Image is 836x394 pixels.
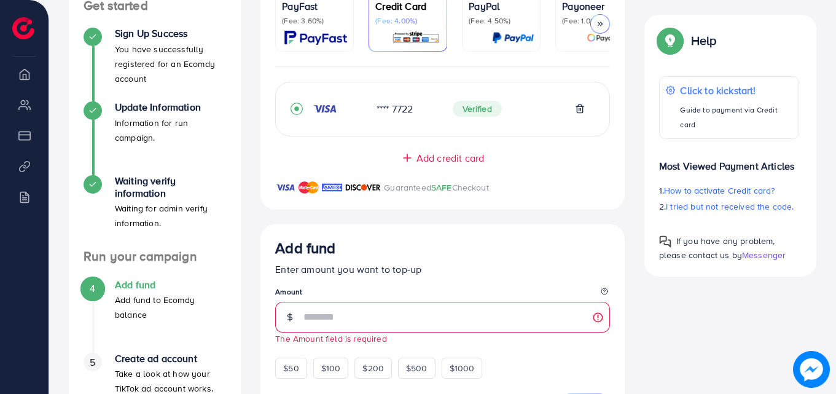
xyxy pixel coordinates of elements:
p: (Fee: 4.50%) [469,16,534,26]
p: Guide to payment via Credit card [680,103,792,132]
h4: Create ad account [115,353,226,364]
h3: Add fund [275,239,335,257]
h4: Run your campaign [69,249,241,264]
img: Popup guide [659,235,671,248]
p: Information for run campaign. [115,116,226,145]
p: Add fund to Ecomdy balance [115,293,226,322]
img: brand [345,180,381,195]
li: Add fund [69,279,241,353]
span: 4 [90,282,95,296]
span: Messenger [742,249,786,261]
h4: Update Information [115,101,226,113]
p: Click to kickstart! [680,83,792,98]
span: $50 [283,362,299,374]
img: card [492,31,534,45]
span: $100 [321,362,341,374]
p: 2. [659,199,799,214]
p: Help [691,33,717,48]
img: brand [275,180,295,195]
span: $1000 [450,362,475,374]
img: card [284,31,347,45]
img: brand [322,180,342,195]
li: Update Information [69,101,241,175]
span: Verified [453,101,502,117]
p: (Fee: 4.00%) [375,16,440,26]
p: (Fee: 3.60%) [282,16,347,26]
span: If you have any problem, please contact us by [659,235,775,261]
p: Most Viewed Payment Articles [659,149,799,173]
h4: Add fund [115,279,226,291]
p: Guaranteed Checkout [384,180,489,195]
p: Enter amount you want to top-up [275,262,610,277]
legend: Amount [275,286,610,302]
img: card [392,31,440,45]
img: logo [12,17,34,39]
li: Waiting verify information [69,175,241,249]
h4: Waiting verify information [115,175,226,199]
p: (Fee: 1.00%) [562,16,627,26]
img: card [587,31,627,45]
svg: record circle [291,103,303,115]
span: SAFE [431,181,452,194]
span: How to activate Credit card? [664,184,775,197]
img: Popup guide [659,30,681,52]
p: 1. [659,183,799,198]
p: You have successfully registered for an Ecomdy account [115,42,226,86]
h4: Sign Up Success [115,28,226,39]
span: Add credit card [416,151,484,165]
p: Waiting for admin verify information. [115,201,226,230]
span: $200 [362,362,384,374]
span: I tried but not received the code. [666,200,794,213]
span: 5 [90,355,95,369]
small: The Amount field is required [275,333,386,344]
li: Sign Up Success [69,28,241,101]
img: image [793,351,830,388]
img: brand [299,180,319,195]
img: credit [313,104,337,114]
span: $500 [406,362,428,374]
